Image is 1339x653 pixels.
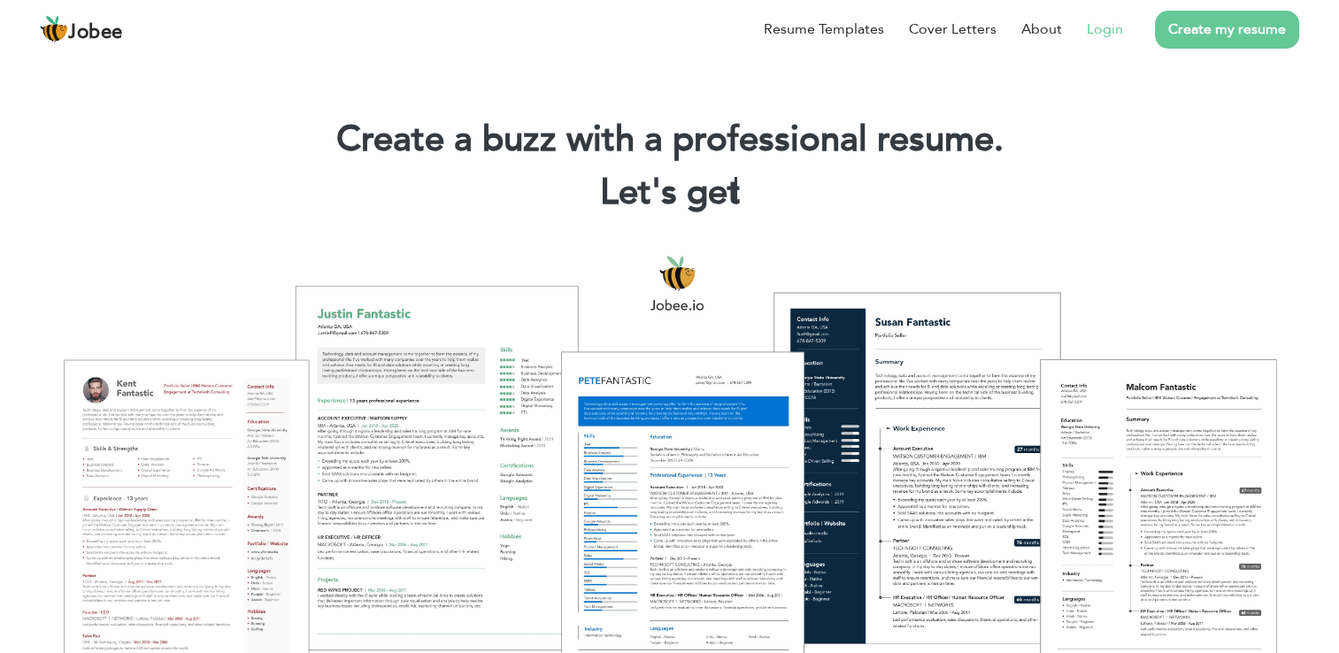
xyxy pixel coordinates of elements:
[732,168,740,217] span: |
[687,168,741,217] span: get
[1087,19,1123,40] a: Login
[68,23,123,42] span: Jobee
[1021,19,1062,40] a: About
[40,15,68,43] img: jobee.io
[764,19,884,40] a: Resume Templates
[909,19,997,40] a: Cover Letters
[27,170,1312,216] h2: Let's
[40,15,123,43] a: Jobee
[27,117,1312,163] h1: Create a buzz with a professional resume.
[1155,11,1299,49] a: Create my resume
